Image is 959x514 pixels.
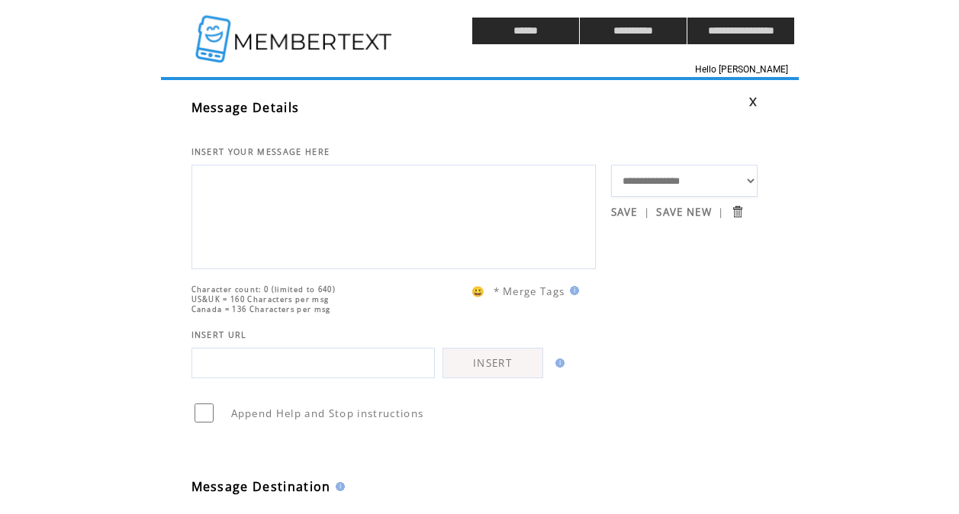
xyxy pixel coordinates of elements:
[644,205,650,219] span: |
[730,204,745,219] input: Submit
[494,284,565,298] span: * Merge Tags
[191,329,247,340] span: INSERT URL
[471,284,485,298] span: 😀
[191,99,300,116] span: Message Details
[191,294,330,304] span: US&UK = 160 Characters per msg
[718,205,724,219] span: |
[656,205,712,219] a: SAVE NEW
[565,286,579,295] img: help.gif
[191,478,331,495] span: Message Destination
[191,284,336,294] span: Character count: 0 (limited to 640)
[191,146,330,157] span: INSERT YOUR MESSAGE HERE
[442,348,543,378] a: INSERT
[191,304,331,314] span: Canada = 136 Characters per msg
[611,205,638,219] a: SAVE
[695,64,788,75] span: Hello [PERSON_NAME]
[231,406,424,420] span: Append Help and Stop instructions
[331,482,345,491] img: help.gif
[551,358,565,368] img: help.gif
